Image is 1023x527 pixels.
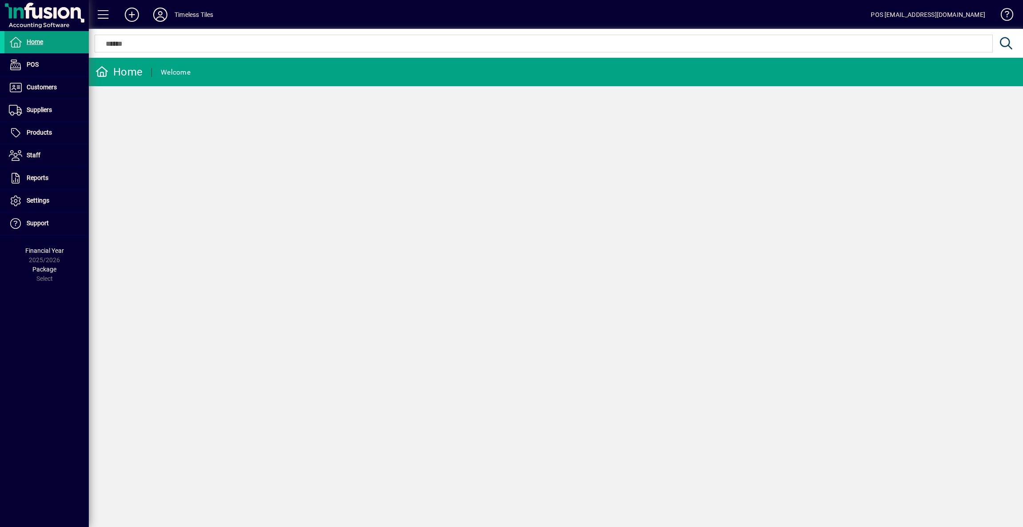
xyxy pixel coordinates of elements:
[118,7,146,23] button: Add
[146,7,174,23] button: Profile
[27,152,40,159] span: Staff
[27,174,48,181] span: Reports
[27,106,52,113] span: Suppliers
[4,190,89,212] a: Settings
[25,247,64,254] span: Financial Year
[4,167,89,189] a: Reports
[4,76,89,99] a: Customers
[27,220,49,227] span: Support
[4,144,89,167] a: Staff
[871,8,985,22] div: POS [EMAIL_ADDRESS][DOMAIN_NAME]
[32,266,56,273] span: Package
[4,99,89,121] a: Suppliers
[4,54,89,76] a: POS
[4,212,89,235] a: Support
[27,38,43,45] span: Home
[95,65,143,79] div: Home
[994,2,1012,31] a: Knowledge Base
[161,65,190,80] div: Welcome
[4,122,89,144] a: Products
[27,197,49,204] span: Settings
[27,129,52,136] span: Products
[174,8,213,22] div: Timeless Tiles
[27,84,57,91] span: Customers
[27,61,39,68] span: POS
